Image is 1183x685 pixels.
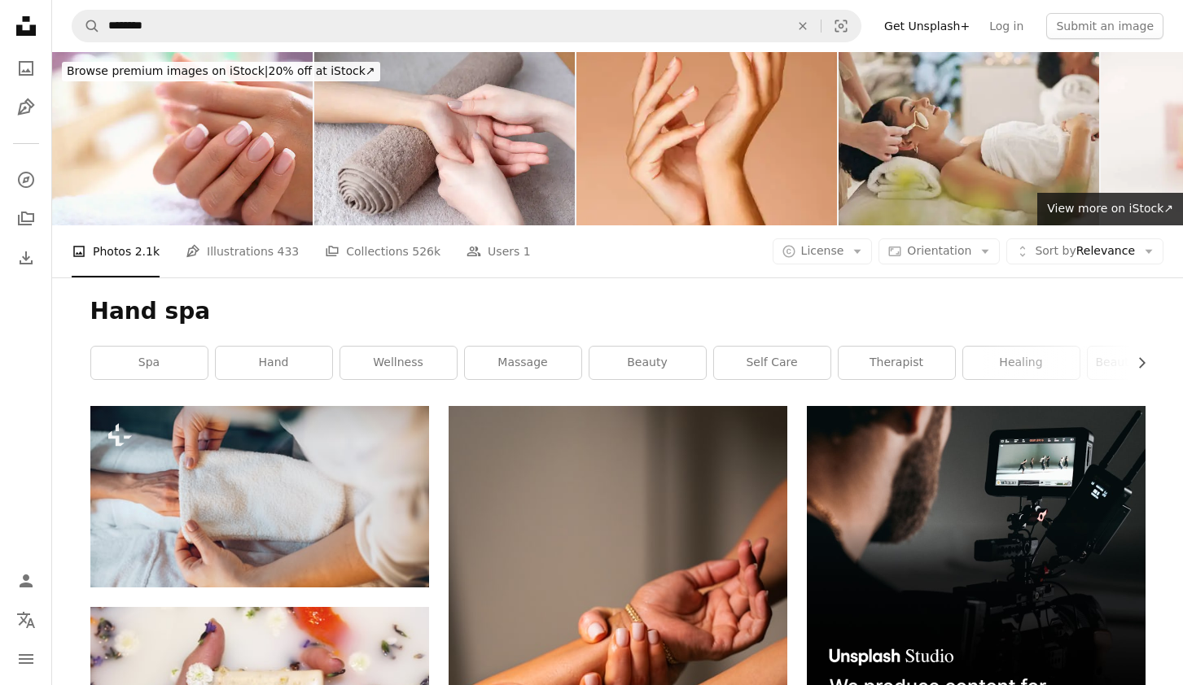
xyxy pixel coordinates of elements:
[412,242,440,260] span: 526k
[10,643,42,675] button: Menu
[10,203,42,235] a: Collections
[839,347,955,379] a: therapist
[963,347,1080,379] a: healing
[340,347,457,379] a: wellness
[52,52,390,91] a: Browse premium images on iStock|20% off at iStock↗
[839,52,1099,225] img: Spa, woman and eyes closed with roller for massage with luxury, self care and stress relief. Skin...
[91,347,208,379] a: spa
[72,11,100,41] button: Search Unsplash
[874,13,979,39] a: Get Unsplash+
[67,64,268,77] span: Browse premium images on iStock |
[714,347,830,379] a: self care
[90,489,429,504] a: Caucasian masseuse is drying client hand after hand massage session at the spa salon
[785,11,821,41] button: Clear
[878,238,1000,264] button: Orientation
[907,244,971,257] span: Orientation
[773,238,873,264] button: License
[1127,347,1146,379] button: scroll list to the right
[1047,202,1173,215] span: View more on iStock ↗
[186,225,299,277] a: Illustrations 433
[1006,238,1163,264] button: Sort byRelevance
[10,604,42,636] button: Language
[216,347,332,379] a: hand
[10,565,42,597] a: Log in / Sign up
[72,10,861,42] form: Find visuals sitewide
[278,242,300,260] span: 433
[467,225,531,277] a: Users 1
[449,652,787,667] a: Hands massaging a person's forearm with gentle pressure.
[325,225,440,277] a: Collections 526k
[10,91,42,124] a: Illustrations
[801,244,844,257] span: License
[1037,193,1183,225] a: View more on iStock↗
[822,11,861,41] button: Visual search
[576,52,837,225] img: Manicured nails Woman hands
[314,52,575,225] img: Hand massage
[465,347,581,379] a: massage
[62,62,380,81] div: 20% off at iStock ↗
[10,52,42,85] a: Photos
[10,242,42,274] a: Download History
[52,52,313,225] img: Perfect fingernails.
[524,242,531,260] span: 1
[1035,244,1076,257] span: Sort by
[90,297,1146,326] h1: Hand spa
[10,164,42,196] a: Explore
[90,406,429,587] img: Caucasian masseuse is drying client hand after hand massage session at the spa salon
[1046,13,1163,39] button: Submit an image
[589,347,706,379] a: beauty
[979,13,1033,39] a: Log in
[1035,243,1135,260] span: Relevance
